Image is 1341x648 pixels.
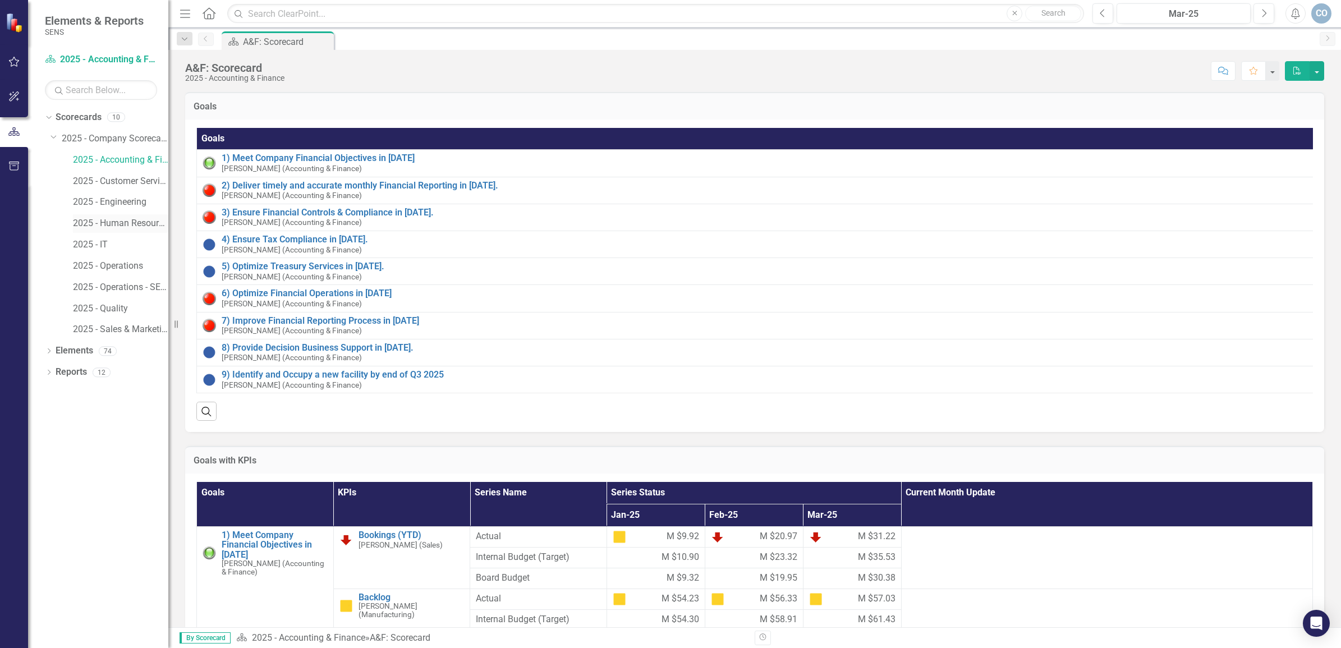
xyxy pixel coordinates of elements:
a: 2) Deliver timely and accurate monthly Financial Reporting in [DATE]. [222,181,1316,191]
div: 74 [99,346,117,356]
a: 2025 - Accounting & Finance [252,632,365,643]
span: M $20.97 [760,530,797,544]
span: Elements & Reports [45,14,144,27]
a: 2025 - Human Resources [73,217,168,230]
a: Bookings (YTD) [359,530,465,540]
small: [PERSON_NAME] (Accounting & Finance) [222,191,362,200]
div: Open Intercom Messenger [1303,610,1330,637]
img: At Risk [809,592,823,606]
small: [PERSON_NAME] (Accounting & Finance) [222,246,362,254]
span: M $58.91 [760,613,797,626]
span: M $54.23 [662,592,699,606]
img: No Information [203,238,216,251]
h3: Goals [194,102,1316,112]
img: Red: Critical Issues/Off-Track [203,319,216,332]
h3: Goals with KPIs [194,456,1316,466]
small: [PERSON_NAME] (Accounting & Finance) [222,164,362,173]
button: Search [1025,6,1081,21]
span: Actual [476,592,601,605]
img: ClearPoint Strategy [6,13,25,33]
span: M $30.38 [858,572,895,585]
a: 8) Provide Decision Business Support in [DATE]. [222,343,1316,353]
a: 2025 - IT [73,238,168,251]
a: 1) Meet Company Financial Objectives in [DATE] [222,153,1316,163]
div: A&F: Scorecard [243,35,331,49]
button: CO [1311,3,1331,24]
span: M $9.32 [667,572,699,585]
span: Internal Budget (Target) [476,551,601,564]
a: Elements [56,344,93,357]
a: 3) Ensure Financial Controls & Compliance in [DATE]. [222,208,1316,218]
a: 1) Meet Company Financial Objectives in [DATE] [222,530,328,560]
span: M $35.53 [858,551,895,564]
small: [PERSON_NAME] (Manufacturing) [359,602,465,619]
small: [PERSON_NAME] (Accounting & Finance) [222,353,362,362]
img: No Information [203,373,216,387]
img: Red: Critical Issues/Off-Track [203,183,216,197]
div: 12 [93,367,111,377]
img: Green: On Track [203,546,216,560]
span: Board Budget [476,572,601,585]
img: At Risk [613,592,626,606]
span: M $61.43 [858,613,895,626]
a: 2025 - Operations [73,260,168,273]
a: 5) Optimize Treasury Services in [DATE]. [222,261,1316,272]
a: Backlog [359,592,465,603]
span: M $9.92 [667,530,699,544]
a: 6) Optimize Financial Operations in [DATE] [222,288,1316,298]
small: [PERSON_NAME] (Accounting & Finance) [222,273,362,281]
img: Below Target [339,533,353,546]
img: No Information [203,346,216,359]
img: Red: Critical Issues/Off-Track [203,292,216,305]
span: M $57.03 [858,592,895,606]
img: Below Target [809,530,823,544]
span: M $10.90 [662,551,699,564]
span: M $19.95 [760,572,797,585]
a: 2025 - Accounting & Finance [45,53,157,66]
img: At Risk [613,530,626,544]
img: Red: Critical Issues/Off-Track [203,210,216,224]
small: [PERSON_NAME] (Accounting & Finance) [222,218,362,227]
a: 2025 - Engineering [73,196,168,209]
img: Green: On Track [203,157,216,170]
a: Reports [56,366,87,379]
a: 2025 - Sales & Marketing [73,323,168,336]
div: » [236,632,746,645]
span: Internal Budget (Target) [476,613,601,626]
div: 2025 - Accounting & Finance [185,74,284,82]
span: By Scorecard [180,632,231,644]
small: [PERSON_NAME] (Accounting & Finance) [222,381,362,389]
div: A&F: Scorecard [370,632,430,643]
input: Search Below... [45,80,157,100]
a: Scorecards [56,111,102,124]
small: [PERSON_NAME] (Sales) [359,541,443,549]
small: [PERSON_NAME] (Accounting & Finance) [222,559,328,576]
div: A&F: Scorecard [185,62,284,74]
a: 2025 - Accounting & Finance [73,154,168,167]
a: 2025 - Customer Service [73,175,168,188]
a: 2025 - Quality [73,302,168,315]
a: 7) Improve Financial Reporting Process in [DATE] [222,316,1316,326]
img: No Information [203,265,216,278]
img: At Risk [339,599,353,613]
span: M $56.33 [760,592,797,606]
small: SENS [45,27,144,36]
a: 4) Ensure Tax Compliance in [DATE]. [222,235,1316,245]
a: 2025 - Operations - SENS Legacy KPIs [73,281,168,294]
span: M $31.22 [858,530,895,544]
span: M $54.30 [662,613,699,626]
small: [PERSON_NAME] (Accounting & Finance) [222,327,362,335]
span: Actual [476,530,601,543]
div: 10 [107,113,125,122]
a: 9) Identify and Occupy a new facility by end of Q3 2025 [222,370,1316,380]
span: M $23.32 [760,551,797,564]
div: Mar-25 [1120,7,1247,21]
small: [PERSON_NAME] (Accounting & Finance) [222,300,362,308]
span: Search [1041,8,1066,17]
input: Search ClearPoint... [227,4,1084,24]
button: Mar-25 [1117,3,1251,24]
a: 2025 - Company Scorecard [62,132,168,145]
img: At Risk [711,592,724,606]
img: Below Target [711,530,724,544]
